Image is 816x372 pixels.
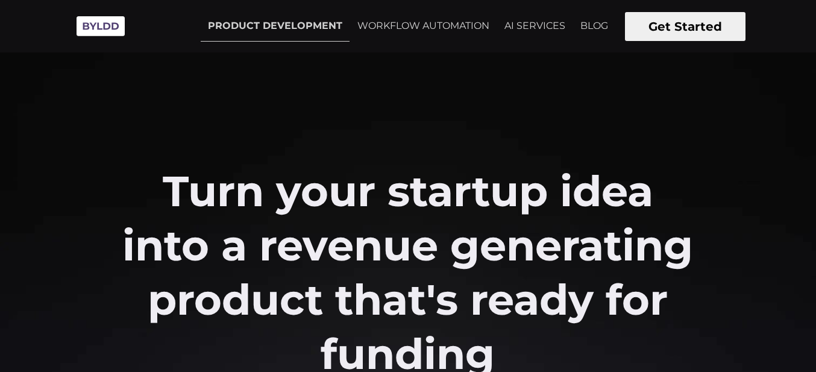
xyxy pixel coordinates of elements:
[350,11,497,41] a: WORKFLOW AUTOMATION
[573,11,615,41] a: BLOG
[71,10,131,43] img: Byldd - Product Development Company
[497,11,573,41] a: AI SERVICES
[625,12,745,41] button: Get Started
[201,11,350,42] a: PRODUCT DEVELOPMENT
